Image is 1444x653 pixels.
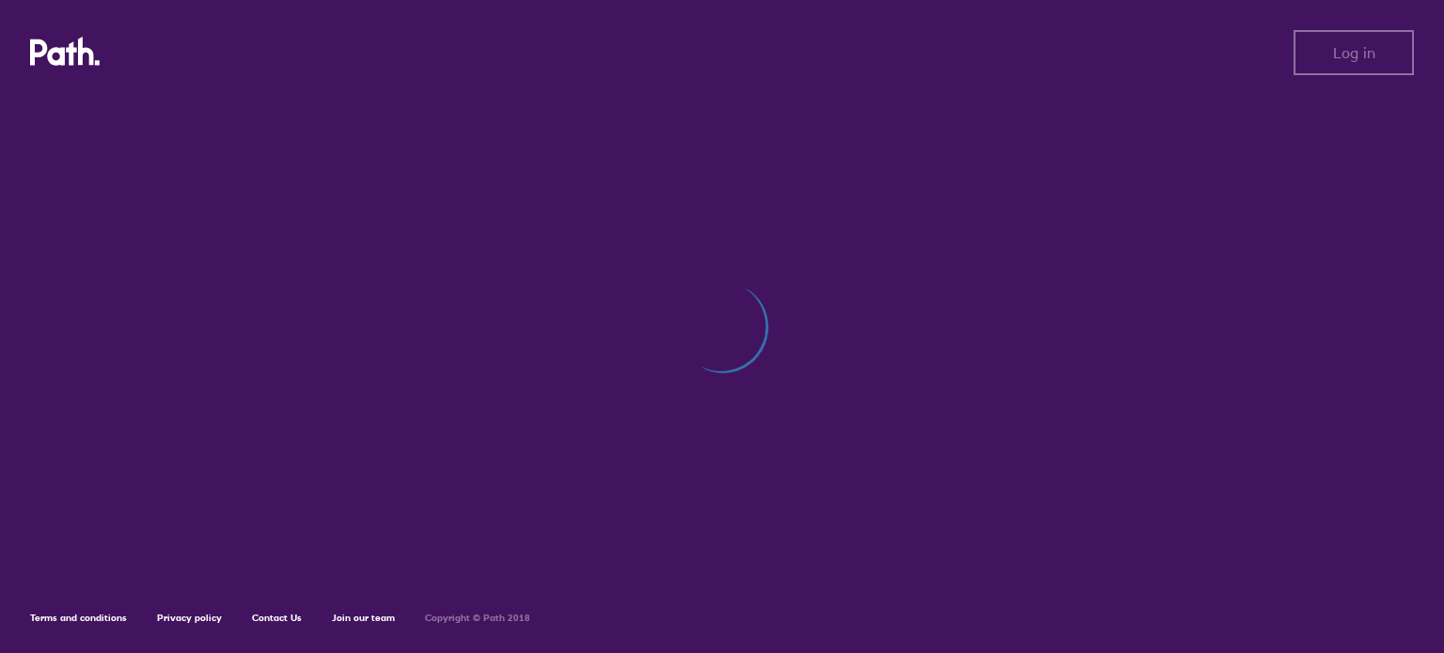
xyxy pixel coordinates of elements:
[1333,44,1375,61] span: Log in
[1294,30,1414,75] button: Log in
[252,612,302,624] a: Contact Us
[30,612,127,624] a: Terms and conditions
[332,612,395,624] a: Join our team
[425,613,530,624] h6: Copyright © Path 2018
[157,612,222,624] a: Privacy policy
